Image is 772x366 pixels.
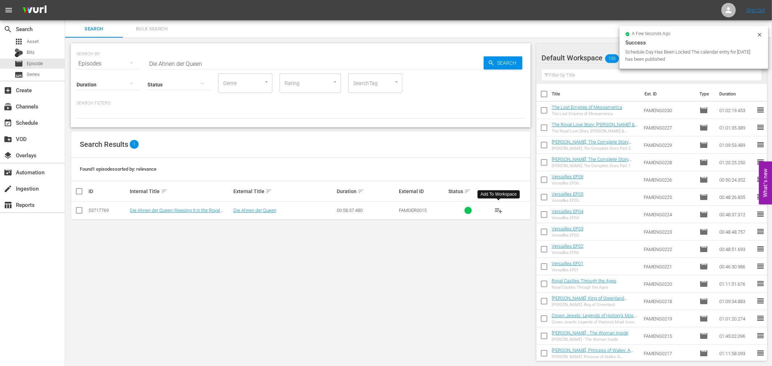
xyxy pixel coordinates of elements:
[399,208,427,213] span: FAMGER0015
[641,119,696,136] td: FAMENG0227
[756,227,765,236] span: reorder
[552,209,583,214] a: Versailles EP04
[759,162,772,205] button: Open Feedback Widget
[641,136,696,154] td: FAMENG0229
[756,314,765,323] span: reorder
[89,188,128,194] div: ID
[699,141,708,149] span: Episode
[641,293,696,310] td: FAMENG0218
[552,278,617,284] a: Royal Castles Through the Ages
[641,345,696,362] td: FAMENG0217
[266,188,272,195] span: sort
[641,171,696,188] td: FAMENG0226
[552,330,629,336] a: [PERSON_NAME] - The Woman Inside
[494,206,503,215] span: playlist_add
[632,31,671,37] span: a few seconds ago
[699,262,708,271] span: Episode
[552,111,622,116] div: The Lost Empires of Mesoamerica
[14,71,23,79] span: Series
[552,163,638,168] div: [PERSON_NAME]: The Complete Story Part 1
[4,201,12,209] span: Reports
[716,258,756,275] td: 00:46:30.986
[552,243,583,249] a: Versailles EP02
[716,188,756,206] td: 00:48:26.835
[699,332,708,340] span: Episode
[80,166,156,172] span: Found 1 episodes sorted by: relevance
[756,123,765,132] span: reorder
[756,244,765,253] span: reorder
[552,233,583,238] div: Versailles EP03
[625,48,755,63] div: Schedule Day Has Been Locked The calendar entry for [DATE] has been published
[484,56,522,69] button: Search
[716,206,756,223] td: 00:48:37.312
[756,297,765,305] span: reorder
[358,188,364,195] span: sort
[464,188,471,195] span: sort
[552,174,583,179] a: Versailles EP06
[756,158,765,166] span: reorder
[756,331,765,340] span: reorder
[756,192,765,201] span: reorder
[552,129,638,133] div: The Royal Love Story: [PERSON_NAME] & [PERSON_NAME]
[605,51,619,66] span: 193
[552,139,632,150] a: [PERSON_NAME]: The Complete Story (EP04-EP06)
[399,188,446,194] div: External ID
[4,135,12,144] span: VOD
[641,223,696,241] td: FAMENG0223
[641,310,696,327] td: FAMENG0219
[716,327,756,345] td: 01:45:02.096
[756,349,765,357] span: reorder
[4,168,12,177] span: Automation
[552,250,583,255] div: Versailles EP02
[699,158,708,167] span: Episode
[4,151,12,160] span: Overlays
[716,154,756,171] td: 01:20:25.250
[716,223,756,241] td: 00:48:48.757
[14,48,23,57] div: Bits
[699,297,708,306] span: Episode
[699,245,708,254] span: Episode
[130,140,139,149] span: 1
[641,206,696,223] td: FAMENG0224
[552,198,583,203] div: Versailles EP05
[715,84,758,104] th: Duration
[756,140,765,149] span: reorder
[699,349,708,358] span: Episode
[127,25,176,33] span: Bulk Search
[716,275,756,293] td: 01:11:51.676
[337,187,397,196] div: Duration
[552,146,638,151] div: [PERSON_NAME]: The Complete Story Part 2
[552,268,583,272] div: Versailles EP01
[641,188,696,206] td: FAMENG0225
[552,216,583,220] div: Versailles EP04
[552,354,638,359] div: [PERSON_NAME], Princess of Wales: A Celebration of Life
[756,175,765,184] span: reorder
[641,102,696,119] td: FAMENG0230
[716,136,756,154] td: 01:09:53.489
[337,208,397,213] div: 00:58:37.480
[552,122,638,133] a: The Royal Love Story: [PERSON_NAME] & [PERSON_NAME]
[699,227,708,236] span: Episode
[716,119,756,136] td: 01:01:35.389
[552,84,640,104] th: Title
[27,49,35,56] span: Bits
[233,208,276,213] a: Die Ahnen der Queen
[756,106,765,114] span: reorder
[716,171,756,188] td: 00:50:24.352
[130,208,223,218] a: Die Ahnen der Queen (Keeping It in the Royal Family)
[332,78,338,85] button: Open
[699,210,708,219] span: Episode
[4,184,12,193] span: Ingestion
[4,6,13,14] span: menu
[69,25,118,33] span: Search
[641,327,696,345] td: FAMENG0215
[233,187,335,196] div: External Title
[699,123,708,132] span: Episode
[27,60,43,67] span: Episode
[552,157,632,167] a: [PERSON_NAME]: The Complete Story Part 1
[640,84,695,104] th: Ext. ID
[4,102,12,111] span: Channels
[552,226,583,231] a: Versailles EP03
[552,295,627,312] a: [PERSON_NAME]: King of Greenland ([PERSON_NAME] - Back to [GEOGRAPHIC_DATA])
[490,202,507,219] button: playlist_add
